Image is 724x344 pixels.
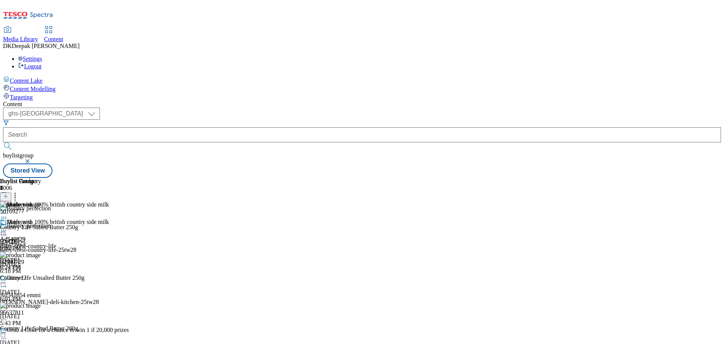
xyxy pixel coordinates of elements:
div: Content [3,101,721,108]
input: Search [3,127,721,142]
a: Media Library [3,27,38,43]
a: Content Lake [3,76,721,84]
a: Targeting [3,93,721,101]
span: Targeting [10,94,33,100]
span: Content Lake [10,77,43,84]
span: Media Library [3,36,38,42]
span: Deepak [PERSON_NAME] [12,43,80,49]
span: DK [3,43,12,49]
button: Stored View [3,164,52,178]
a: Settings [18,56,42,62]
a: Content [44,27,63,43]
span: Content [44,36,63,42]
span: buylistgroup [3,152,34,159]
svg: Search Filters [3,120,9,126]
a: Content Modelling [3,84,721,93]
a: Logout [18,63,41,69]
span: Content Modelling [10,86,55,92]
